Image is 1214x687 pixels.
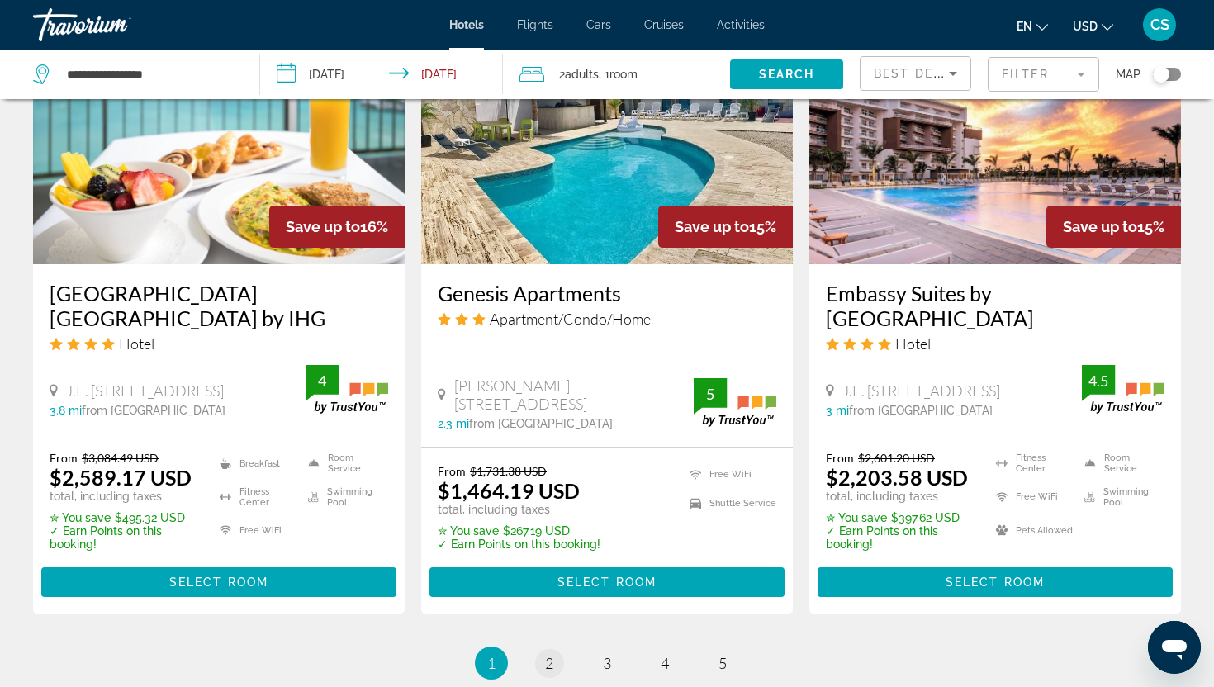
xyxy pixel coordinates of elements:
[826,334,1164,353] div: 4 star Hotel
[438,464,466,478] span: From
[300,451,388,476] li: Room Service
[675,218,749,235] span: Save up to
[50,511,111,524] span: ✮ You save
[1138,7,1181,42] button: User Menu
[586,18,611,31] a: Cars
[826,511,887,524] span: ✮ You save
[1073,14,1113,38] button: Change currency
[1017,14,1048,38] button: Change language
[1017,20,1032,33] span: en
[988,485,1076,509] li: Free WiFi
[1140,67,1181,82] button: Toggle map
[454,377,694,413] span: [PERSON_NAME][STREET_ADDRESS]
[988,451,1076,476] li: Fitness Center
[300,485,388,509] li: Swimming Pool
[565,68,599,81] span: Adults
[1063,218,1137,235] span: Save up to
[1073,20,1098,33] span: USD
[211,485,300,509] li: Fitness Center
[988,518,1076,542] li: Pets Allowed
[82,451,159,465] del: $3,084.49 USD
[169,576,268,589] span: Select Room
[818,567,1173,597] button: Select Room
[849,404,993,417] span: from [GEOGRAPHIC_DATA]
[718,654,727,672] span: 5
[487,654,496,672] span: 1
[603,654,611,672] span: 3
[50,281,388,330] a: [GEOGRAPHIC_DATA] [GEOGRAPHIC_DATA] by IHG
[842,381,1000,400] span: J.E. [STREET_ADDRESS]
[50,334,388,353] div: 4 star Hotel
[717,18,765,31] a: Activities
[826,465,968,490] ins: $2,203.58 USD
[50,465,192,490] ins: $2,589.17 USD
[50,451,78,465] span: From
[33,647,1181,680] nav: Pagination
[438,281,776,306] h3: Genesis Apartments
[1082,365,1164,414] img: trustyou-badge.svg
[306,365,388,414] img: trustyou-badge.svg
[469,417,613,430] span: from [GEOGRAPHIC_DATA]
[609,68,638,81] span: Room
[1116,63,1140,86] span: Map
[946,576,1045,589] span: Select Room
[559,63,599,86] span: 2
[438,478,580,503] ins: $1,464.19 USD
[826,490,975,503] p: total, including taxes
[269,206,405,248] div: 16%
[874,64,957,83] mat-select: Sort by
[438,524,600,538] p: $267.19 USD
[50,404,82,417] span: 3.8 mi
[50,524,199,551] p: ✓ Earn Points on this booking!
[211,518,300,542] li: Free WiFi
[826,281,1164,330] a: Embassy Suites by [GEOGRAPHIC_DATA]
[644,18,684,31] a: Cruises
[286,218,360,235] span: Save up to
[826,451,854,465] span: From
[1082,371,1115,391] div: 4.5
[874,67,960,80] span: Best Deals
[759,68,815,81] span: Search
[306,371,339,391] div: 4
[449,18,484,31] a: Hotels
[895,334,931,353] span: Hotel
[1148,621,1201,674] iframe: Button to launch messaging window
[438,417,469,430] span: 2.3 mi
[119,334,154,353] span: Hotel
[50,490,199,503] p: total, including taxes
[41,567,396,597] button: Select Room
[66,381,224,400] span: J.E. [STREET_ADDRESS]
[826,511,975,524] p: $397.62 USD
[438,524,499,538] span: ✮ You save
[730,59,843,89] button: Search
[858,451,935,465] del: $2,601.20 USD
[503,50,730,99] button: Travelers: 2 adults, 0 children
[1046,206,1181,248] div: 15%
[545,654,553,672] span: 2
[438,310,776,328] div: 3 star Apartment
[41,571,396,590] a: Select Room
[557,576,657,589] span: Select Room
[599,63,638,86] span: , 1
[681,464,776,485] li: Free WiFi
[470,464,547,478] del: $1,731.38 USD
[211,451,300,476] li: Breakfast
[429,571,785,590] a: Select Room
[818,571,1173,590] a: Select Room
[490,310,651,328] span: Apartment/Condo/Home
[694,384,727,404] div: 5
[658,206,793,248] div: 15%
[438,503,600,516] p: total, including taxes
[50,511,199,524] p: $495.32 USD
[694,378,776,427] img: trustyou-badge.svg
[826,524,975,551] p: ✓ Earn Points on this booking!
[517,18,553,31] a: Flights
[661,654,669,672] span: 4
[988,56,1099,92] button: Filter
[681,493,776,514] li: Shuttle Service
